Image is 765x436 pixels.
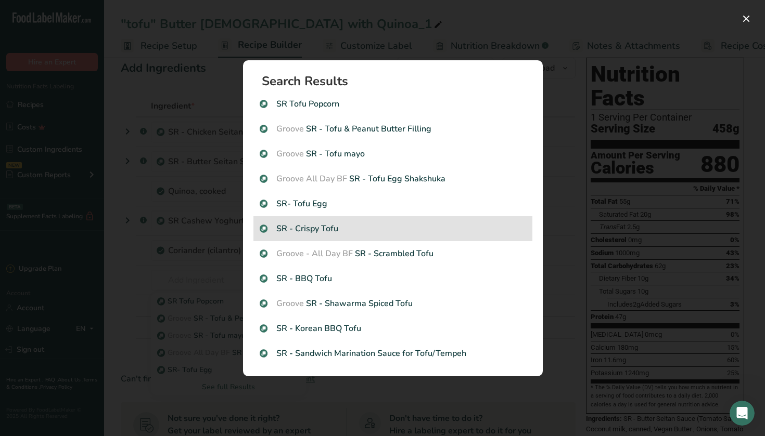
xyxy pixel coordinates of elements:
span: Groove All Day BF [276,173,347,184]
img: Sub Recipe [260,224,267,232]
span: Groove [276,148,304,160]
img: Sub Recipe [260,200,267,207]
p: SR Tofu Popcorn [260,98,526,110]
img: Sub Recipe [260,150,267,157]
p: SR - Scrambled Tofu [260,247,526,260]
img: Sub Recipe [260,249,267,257]
img: Sub Recipe [260,125,267,133]
p: SR - Shawarma Spiced Tofu [260,297,526,310]
span: Groove [276,298,304,309]
img: Sub Recipe [260,100,267,108]
p: SR- Tofu Egg [260,197,526,210]
h1: Search Results [262,75,532,87]
img: Sub Recipe [260,349,267,357]
p: SR - Tofu mayo [260,148,526,160]
p: SR - BBQ Tofu [260,272,526,285]
img: Sub Recipe [260,299,267,307]
p: SR - Tofu & Peanut Butter Filling [260,123,526,135]
span: Groove - All Day BF [276,248,353,259]
img: Sub Recipe [260,324,267,332]
p: SR - Crispy Tofu [260,222,526,235]
span: Groove [276,123,304,135]
p: SR - Sandwich Marination Sauce for Tofu/Tempeh [260,347,526,360]
iframe: Intercom live chat [730,401,755,426]
p: SR - Tofu Egg Shakshuka [260,173,526,185]
img: Sub Recipe [260,274,267,282]
p: SR - Korean BBQ Tofu [260,322,526,335]
img: Sub Recipe [260,175,267,182]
